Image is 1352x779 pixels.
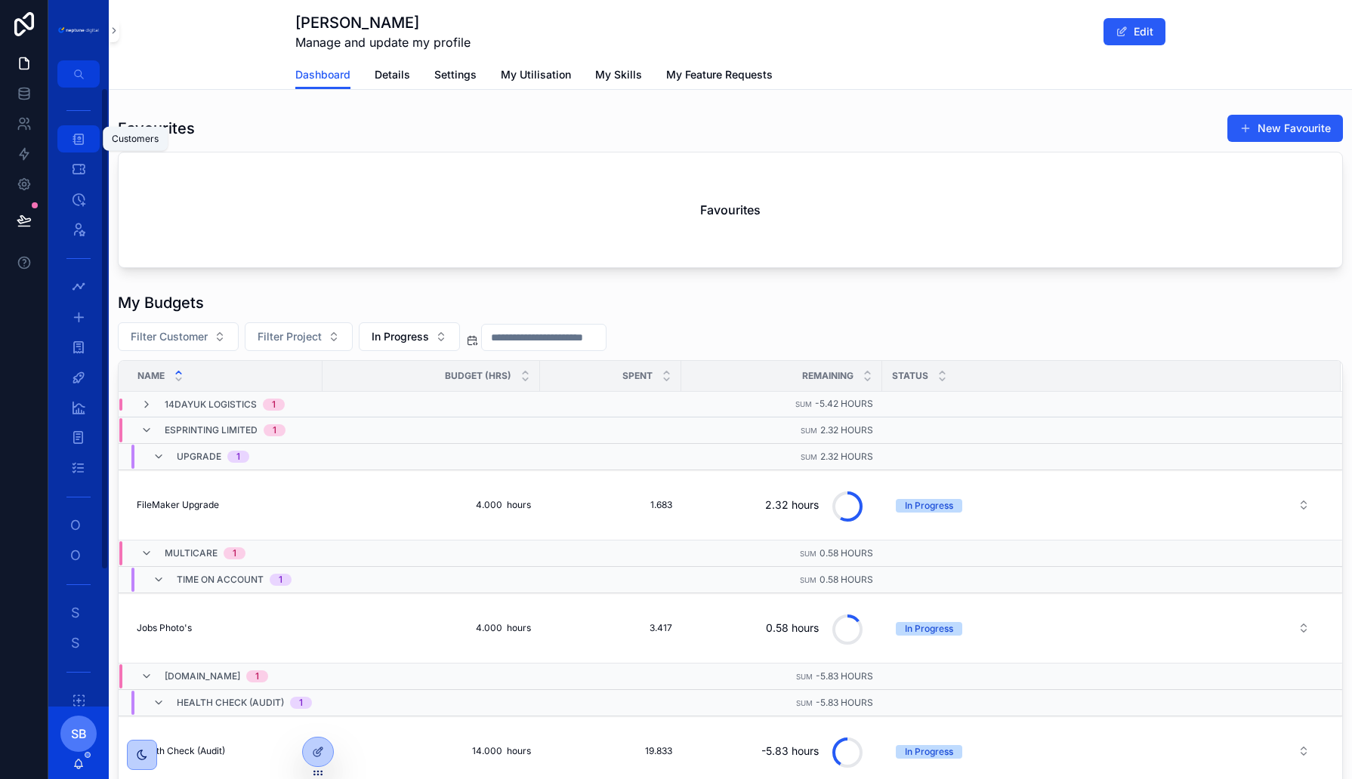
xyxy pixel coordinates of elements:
small: Sum [800,576,816,584]
span: 2.32 hours [820,451,873,462]
small: Sum [800,550,816,558]
div: In Progress [905,622,953,636]
div: 1 [299,697,303,709]
a: Details [375,61,410,91]
h1: Favourites [118,118,195,139]
a: 2.32 hours [690,476,873,534]
a: 4.000 hours [332,499,531,511]
span: 0.58 hours [820,547,873,559]
div: 1 [272,399,276,411]
img: App logo [57,26,100,34]
span: 0.58 hours [820,574,873,585]
span: O [68,548,83,563]
span: S [68,636,83,651]
span: SB [71,725,87,743]
div: Customers [112,133,159,145]
span: Jobs Photo's [137,622,192,634]
span: Health Check (Audit) [137,745,225,757]
div: 1 [273,424,276,436]
a: S [57,599,100,627]
small: Sum [801,453,817,461]
span: Time on Account [177,574,264,586]
a: O [57,512,100,539]
span: [DOMAIN_NAME] [165,670,240,682]
a: S [57,630,100,657]
a: Health Check (Audit) [137,745,313,757]
div: In Progress [905,745,953,759]
span: Filter Project [258,329,322,344]
span: Multicare [165,547,218,559]
span: Details [375,67,410,82]
a: 1.683 [549,499,672,511]
div: 1 [255,670,259,682]
a: 0.58 hours [690,599,873,657]
span: -5.42 hours [815,398,873,409]
span: Remaining [802,370,853,382]
span: O [68,518,83,533]
div: 0.58 hours [766,613,819,643]
span: My Utilisation [501,67,571,82]
div: 1 [236,451,240,463]
a: Jobs Photo's [137,622,313,634]
span: Health Check (Audit) [177,697,284,709]
span: Manage and update my profile [295,33,471,51]
span: -5.83 hours [816,670,873,682]
h1: My Budgets [118,292,204,313]
h2: Favourites [700,201,761,219]
span: My Skills [595,67,642,82]
button: Select Button [884,491,1322,519]
span: -5.83 hours [816,697,873,708]
span: 14DayUK Logistics [165,399,257,411]
button: Select Button [884,614,1322,642]
a: Select Button [883,737,1323,765]
span: Filter Customer [131,329,208,344]
span: ESPrinting Limited [165,424,258,436]
a: 14.000 hours [332,745,531,757]
button: New Favourite [1227,115,1343,142]
button: Select Button [118,322,239,351]
a: FileMaker Upgrade [137,499,313,511]
small: Sum [801,426,817,435]
button: Edit [1104,18,1165,45]
span: Budget (Hrs) [445,370,511,382]
span: My Feature Requests [666,67,773,82]
div: 2.32 hours [765,490,819,520]
span: 2.32 hours [820,424,873,436]
span: In Progress [372,329,429,344]
a: O [57,542,100,569]
span: Settings [434,67,477,82]
button: Select Button [245,322,353,351]
a: 4.000 hours [332,622,531,634]
h1: [PERSON_NAME] [295,12,471,33]
div: 1 [279,574,282,586]
a: 3.417 [549,622,672,634]
small: Sum [796,699,813,707]
button: Select Button [884,737,1322,765]
span: S [68,605,83,620]
a: Dashboard [295,61,350,90]
div: -5.83 hours [761,736,819,766]
a: My Utilisation [501,61,571,91]
a: My Skills [595,61,642,91]
a: Select Button [883,614,1323,642]
div: In Progress [905,499,953,513]
a: 19.833 [549,745,672,757]
span: Spent [622,370,653,382]
div: scrollable content [48,88,109,707]
small: Sum [795,400,812,408]
small: Sum [796,673,813,681]
a: My Feature Requests [666,61,773,91]
div: 1 [233,547,236,559]
span: FileMaker Upgrade [137,499,219,511]
span: Status [892,370,928,382]
a: Settings [434,61,477,91]
span: Upgrade [177,451,221,463]
span: Name [137,370,165,382]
